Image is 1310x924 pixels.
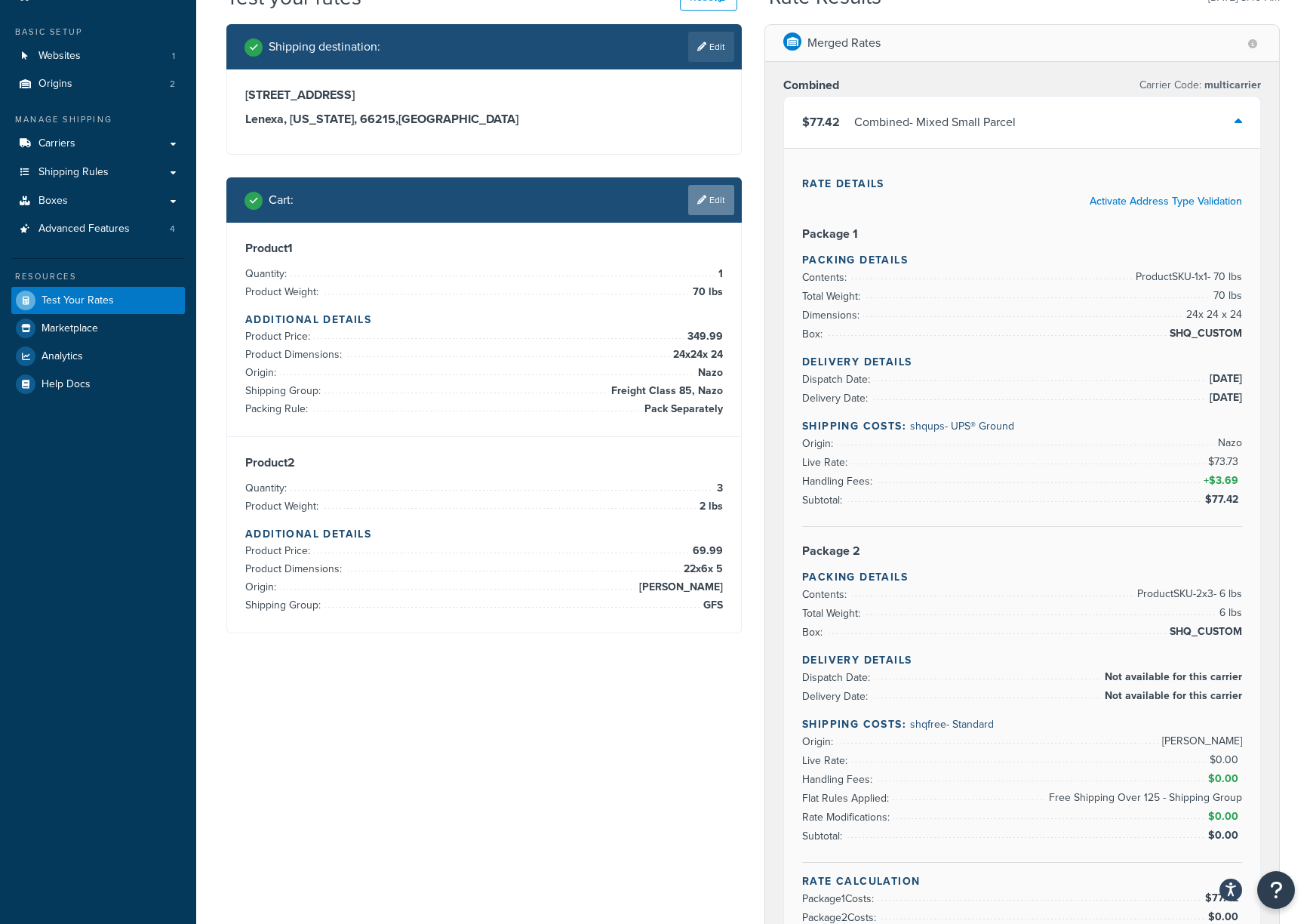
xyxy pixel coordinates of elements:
span: $0.00 [1210,752,1242,768]
span: Delivery Date: [802,688,872,704]
a: Test Your Rates [11,287,185,314]
h4: Rate Calculation [802,873,1242,889]
span: 1 [715,265,723,283]
span: Product Price: [245,328,314,344]
span: $0.00 [1208,771,1242,787]
span: Subtotal: [802,492,846,508]
h3: [STREET_ADDRESS] [245,88,723,103]
a: Boxes [11,187,185,215]
span: 70 lbs [689,283,723,301]
div: Manage Shipping [11,113,185,126]
span: Rate Modifications: [802,809,893,825]
span: shqfree - Standard [910,716,994,732]
span: Nazo [1214,434,1242,452]
span: Not available for this carrier [1101,687,1242,705]
div: Combined - Mixed Small Parcel [854,112,1016,133]
a: Shipping Rules [11,159,185,186]
span: 349.99 [684,328,723,346]
a: Carriers [11,130,185,158]
span: multicarrier [1201,77,1261,93]
span: Package 1 Costs: [802,891,878,907]
li: Advanced Features [11,215,185,243]
span: Dispatch Date: [802,371,874,387]
li: Marketplace [11,315,185,342]
span: Delivery Date: [802,390,872,406]
span: Total Weight: [802,605,864,621]
span: Product Weight: [245,284,322,300]
span: Flat Rules Applied: [802,790,893,806]
span: SHQ_CUSTOM [1166,325,1242,343]
h2: Shipping destination : [269,40,380,54]
h3: Combined [783,78,839,93]
span: shqups - UPS® Ground [910,418,1014,434]
span: Origin: [245,579,280,595]
span: Pack Separately [641,400,723,418]
span: GFS [700,596,723,614]
span: Product Dimensions: [245,346,346,362]
span: Product SKU-1 x 1 - 70 lbs [1132,268,1242,286]
a: Advanced Features4 [11,215,185,243]
span: Contents: [802,587,850,602]
span: Freight Class 85, Nazo [607,382,723,400]
span: Origin: [802,436,837,451]
span: Total Weight: [802,288,864,304]
span: $77.42 [802,113,840,131]
span: + [1201,472,1242,490]
h4: Additional Details [245,312,723,328]
span: Free Shipping Over 125 - Shipping Group [1045,789,1242,807]
span: 3 [713,479,723,497]
span: Not available for this carrier [1101,668,1242,686]
span: SHQ_CUSTOM [1166,623,1242,641]
h2: Cart : [269,193,294,207]
span: Help Docs [42,378,91,391]
a: Edit [688,185,734,215]
span: $0.00 [1208,808,1242,824]
span: Origin: [802,734,837,750]
span: Box: [802,624,826,640]
span: Product Price: [245,543,314,559]
span: Boxes [38,195,68,208]
h4: Shipping Costs: [802,716,1242,732]
span: Product SKU-2 x 3 - 6 lbs [1133,585,1242,603]
button: Open Resource Center [1257,871,1295,909]
span: Handling Fees: [802,772,876,787]
span: Box: [802,326,826,342]
span: 22 x 6 x 5 [680,560,723,578]
h3: Lenexa, [US_STATE], 66215 , [GEOGRAPHIC_DATA] [245,112,723,127]
span: 24 x 24 x 24 [1182,306,1242,324]
span: Product Weight: [245,498,322,514]
span: [DATE] [1206,370,1242,388]
h4: Delivery Details [802,354,1242,370]
a: Help Docs [11,371,185,398]
span: [DATE] [1206,389,1242,407]
span: Packing Rule: [245,401,312,417]
a: Analytics [11,343,185,370]
span: Shipping Group: [245,597,324,613]
span: 2 lbs [696,497,723,516]
div: Basic Setup [11,26,185,38]
span: 6 lbs [1216,604,1242,622]
p: Carrier Code: [1139,75,1261,96]
a: Websites1 [11,42,185,70]
span: Shipping Rules [38,166,109,179]
div: Resources [11,270,185,283]
span: $77.42 [1205,890,1242,906]
span: Analytics [42,350,83,363]
a: Activate Address Type Validation [1090,193,1242,209]
span: $73.73 [1208,454,1242,470]
span: $3.69 [1209,473,1242,488]
p: Merged Rates [807,32,881,54]
span: Handling Fees: [802,473,876,489]
span: $77.42 [1205,491,1242,507]
span: $0.00 [1208,827,1242,843]
span: 2 [170,78,175,91]
span: Dispatch Date: [802,670,874,685]
h4: Packing Details [802,569,1242,585]
span: Carriers [38,137,75,150]
h4: Shipping Costs: [802,418,1242,434]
